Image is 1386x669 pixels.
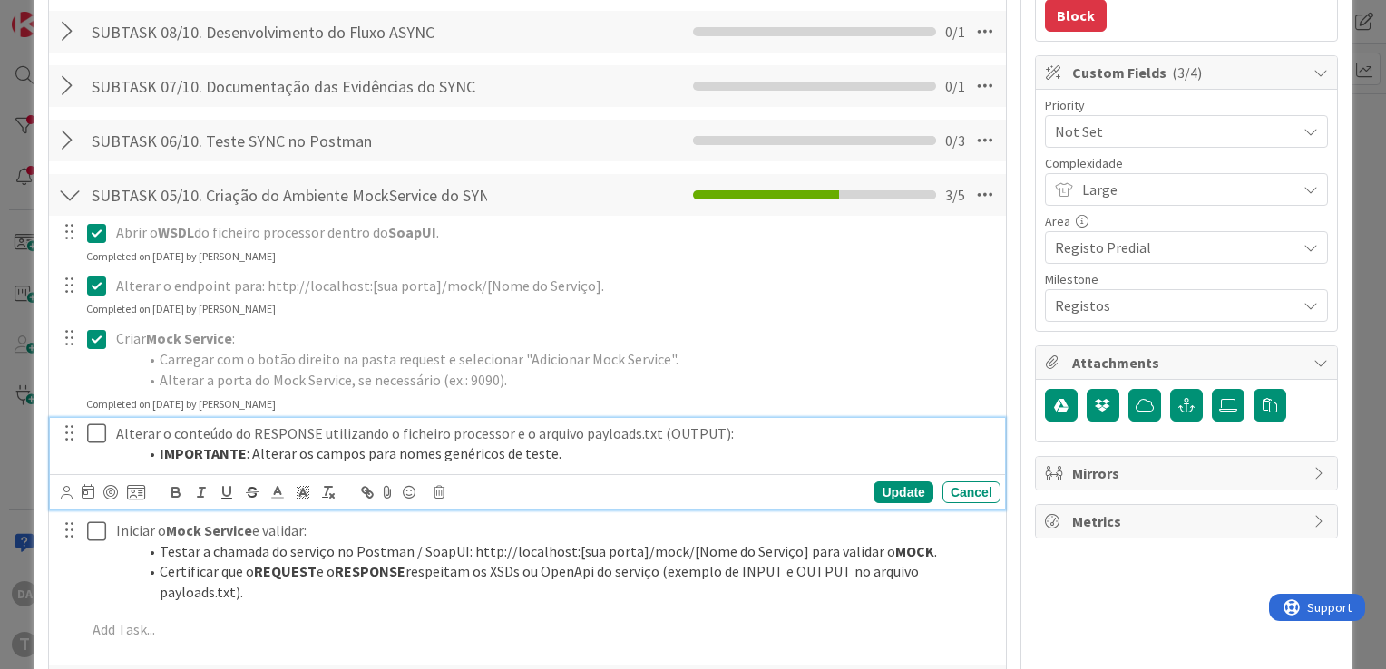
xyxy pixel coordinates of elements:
span: Metrics [1072,510,1304,532]
strong: IMPORTANTE [160,444,247,462]
strong: Mock Service [166,521,252,539]
div: Priority [1045,99,1328,111]
input: Add Checklist... [85,15,493,48]
li: Carregar com o botão direito na pasta request e selecionar "Adicionar Mock Service". [138,349,993,370]
li: : Alterar os campos para nomes genéricos de teste. [138,443,993,464]
p: Iniciar o e validar: [116,520,993,541]
strong: MOCK [895,542,934,560]
span: Mirrors [1072,462,1304,484]
p: Alterar o conteúdo do RESPONSE utilizando o ficheiro processor e o arquivo payloads.txt (OUTPUT): [116,423,993,444]
strong: REQUEST [254,562,317,580]
strong: WSDL [158,223,194,241]
div: Area [1045,215,1328,228]
div: Completed on [DATE] by [PERSON_NAME] [86,248,276,265]
div: Completed on [DATE] by [PERSON_NAME] [86,396,276,412]
div: Milestone [1045,273,1328,286]
span: Support [38,3,83,24]
span: ( 3/4 ) [1172,63,1202,82]
span: 0 / 1 [945,75,965,97]
span: Registos [1055,293,1287,318]
span: Custom Fields [1072,62,1304,83]
p: Criar : [116,328,993,349]
input: Add Checklist... [85,124,493,157]
span: 3 / 5 [945,184,965,206]
span: Registo Predial [1055,235,1287,260]
input: Add Checklist... [85,70,493,102]
p: Alterar o endpoint para: http://localhost:[sua porta]/mock/[Nome do Serviço]. [116,276,993,296]
span: Not Set [1055,119,1287,144]
div: Cancel [942,481,1000,503]
strong: SoapUI [388,223,436,241]
li: Certificar que o e o respeitam os XSDs ou OpenApi do serviço (exemplo de INPUT e OUTPUT no arquiv... [138,561,993,602]
li: Testar a chamada do serviço no Postman / SoapUI: http://localhost:[sua porta]/mock/[Nome do Servi... [138,541,993,562]
div: Update [874,481,932,503]
span: Large [1082,177,1287,202]
div: Complexidade [1045,157,1328,170]
input: Add Checklist... [85,179,493,211]
strong: RESPONSE [335,562,405,580]
span: Attachments [1072,352,1304,373]
li: Alterar a porta do Mock Service, se necessário (ex.: 9090). [138,370,993,391]
span: 0 / 3 [945,130,965,151]
span: 0 / 1 [945,21,965,43]
div: Completed on [DATE] by [PERSON_NAME] [86,301,276,317]
p: Abrir o do ficheiro processor dentro do . [116,222,993,243]
strong: Mock Service [146,329,232,347]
